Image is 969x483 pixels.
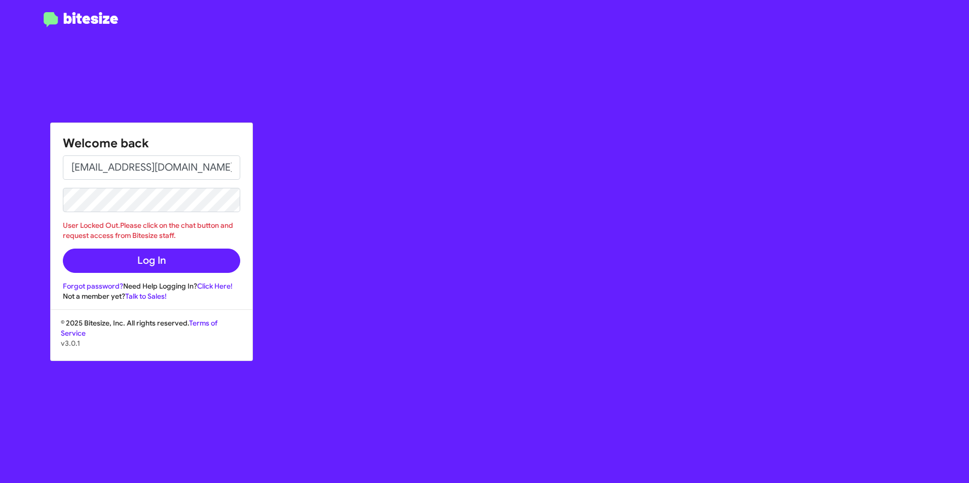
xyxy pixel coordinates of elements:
a: Terms of Service [61,318,217,338]
a: Talk to Sales! [125,292,167,301]
div: © 2025 Bitesize, Inc. All rights reserved. [51,318,252,360]
div: Need Help Logging In? [63,281,240,291]
div: User Locked Out.Please click on the chat button and request access from Bitesize staff. [63,220,240,240]
a: Click Here! [197,281,233,291]
button: Log In [63,249,240,273]
a: Forgot password? [63,281,123,291]
h1: Welcome back [63,135,240,151]
div: Not a member yet? [63,291,240,301]
p: v3.0.1 [61,338,242,348]
input: Email address [63,155,240,180]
